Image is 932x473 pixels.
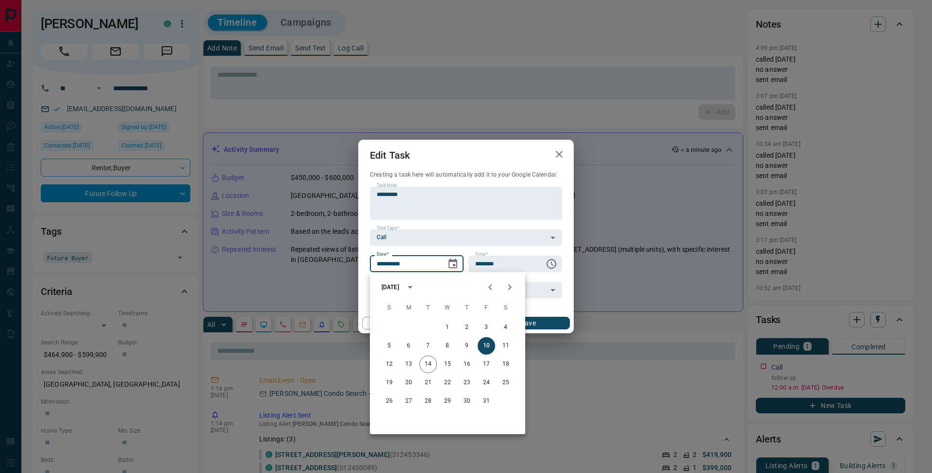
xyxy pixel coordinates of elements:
button: 27 [400,392,417,410]
span: Monday [400,298,417,318]
button: 9 [458,337,476,355]
button: 25 [497,374,515,391]
button: 5 [381,337,398,355]
span: Saturday [497,298,515,318]
button: 31 [478,392,495,410]
button: 10 [478,337,495,355]
button: 14 [419,356,437,373]
span: Tuesday [419,298,437,318]
button: 1 [439,319,456,336]
span: Friday [478,298,495,318]
button: Next month [500,277,519,297]
button: 24 [478,374,495,391]
button: 29 [439,392,456,410]
span: Wednesday [439,298,456,318]
button: 3 [478,319,495,336]
button: 6 [400,337,417,355]
button: 20 [400,374,417,391]
button: Previous month [481,277,500,297]
button: Choose date, selected date is Oct 10, 2025 [443,254,463,274]
div: [DATE] [382,283,399,292]
button: 30 [458,392,476,410]
span: Sunday [381,298,398,318]
button: 16 [458,356,476,373]
button: Cancel [362,317,445,329]
button: 22 [439,374,456,391]
label: Task Note [377,182,397,189]
button: 26 [381,392,398,410]
span: Thursday [458,298,476,318]
button: 11 [497,337,515,355]
button: 21 [419,374,437,391]
button: 28 [419,392,437,410]
button: 17 [478,356,495,373]
button: 12 [381,356,398,373]
label: Task Type [377,225,399,231]
label: Date [377,251,389,258]
label: Time [475,251,488,258]
button: calendar view is open, switch to year view [402,279,418,295]
button: 15 [439,356,456,373]
p: Creating a task here will automatically add it to your Google Calendar. [370,171,562,179]
button: 7 [419,337,437,355]
button: Choose time, selected time is 12:00 AM [542,254,561,274]
button: 18 [497,356,515,373]
button: 2 [458,319,476,336]
button: 19 [381,374,398,391]
button: 4 [497,319,515,336]
button: 8 [439,337,456,355]
button: 13 [400,356,417,373]
div: Call [370,229,562,246]
h2: Edit Task [358,140,421,171]
button: 23 [458,374,476,391]
button: Save [487,317,570,329]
